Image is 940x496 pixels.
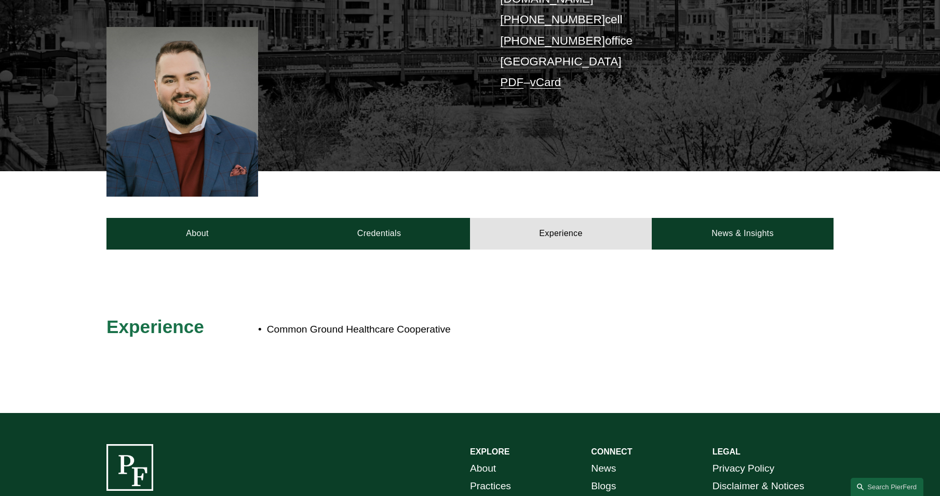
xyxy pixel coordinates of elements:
p: Common Ground Healthcare Cooperative [267,321,743,339]
a: [PHONE_NUMBER] [500,13,605,26]
a: News & Insights [652,218,834,249]
a: Experience [470,218,652,249]
a: PDF [500,76,523,89]
span: Experience [106,316,204,337]
a: Search this site [851,478,923,496]
a: Blogs [591,477,616,495]
a: [PHONE_NUMBER] [500,34,605,47]
a: Privacy Policy [713,460,774,478]
a: News [591,460,616,478]
a: vCard [530,76,561,89]
a: Credentials [288,218,470,249]
a: About [106,218,288,249]
strong: CONNECT [591,447,632,456]
strong: EXPLORE [470,447,509,456]
strong: LEGAL [713,447,741,456]
a: Disclaimer & Notices [713,477,804,495]
a: About [470,460,496,478]
a: Practices [470,477,511,495]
